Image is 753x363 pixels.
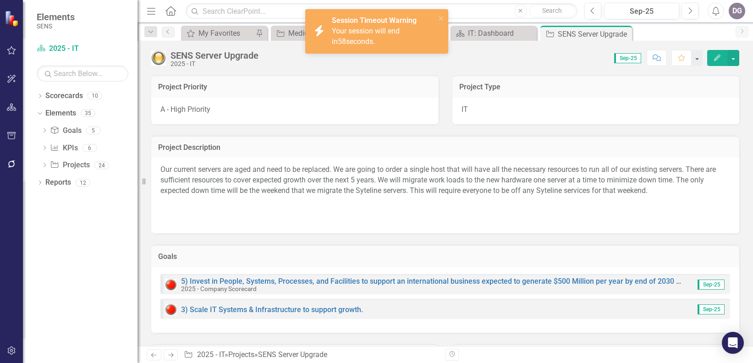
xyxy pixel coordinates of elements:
[332,27,400,46] span: Your session will end in seconds.
[183,27,253,39] a: My Favorites
[332,16,417,25] strong: Session Timeout Warning
[94,161,109,169] div: 24
[453,27,534,39] a: IT: Dashboard
[45,108,76,119] a: Elements
[158,143,732,152] h3: Project Description
[45,91,83,101] a: Scorecards
[438,13,445,23] button: close
[45,177,71,188] a: Reports
[288,27,355,39] div: Medius Implementation
[698,280,725,290] span: Sep-25
[607,6,676,17] div: Sep-25
[542,7,562,14] span: Search
[37,66,128,82] input: Search Below...
[160,165,730,198] p: Our current servers are aged and need to be replaced. We are going to order a single host that wi...
[698,304,725,314] span: Sep-25
[197,350,225,359] a: 2025 - IT
[729,3,745,19] button: DG
[37,44,128,54] a: 2025 - IT
[151,51,166,66] img: Yellow: At Risk/Needs Attention
[604,3,679,19] button: Sep-25
[181,305,363,314] a: 3) Scale IT Systems & Infrastructure to support growth.
[170,50,258,60] div: SENS Server Upgrade
[273,27,355,39] a: Medius Implementation
[158,253,732,261] h3: Goals
[37,11,75,22] span: Elements
[50,126,81,136] a: Goals
[614,53,641,63] span: Sep-25
[37,22,75,30] small: SENS
[459,83,733,91] h3: Project Type
[165,304,176,315] img: Red: Critical Issues/Off-Track
[184,350,438,360] div: » »
[468,27,534,39] div: IT: Dashboard
[529,5,575,17] button: Search
[338,37,346,46] span: 58
[181,285,257,292] small: 2025 - Company Scorecard
[88,92,102,100] div: 10
[50,160,89,170] a: Projects
[558,28,630,40] div: SENS Server Upgrade
[198,27,253,39] div: My Favorites
[81,110,95,117] div: 35
[462,105,468,114] span: IT
[158,83,432,91] h3: Project Priority
[82,144,97,152] div: 6
[228,350,254,359] a: Projects
[160,105,210,114] span: A - High Priority
[165,279,176,290] img: Red: Critical Issues/Off-Track
[50,143,77,154] a: KPIs
[722,332,744,354] div: Open Intercom Messenger
[258,350,327,359] div: SENS Server Upgrade
[76,179,90,187] div: 12
[86,126,101,134] div: 5
[5,11,21,27] img: ClearPoint Strategy
[170,60,258,67] div: 2025 - IT
[186,3,577,19] input: Search ClearPoint...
